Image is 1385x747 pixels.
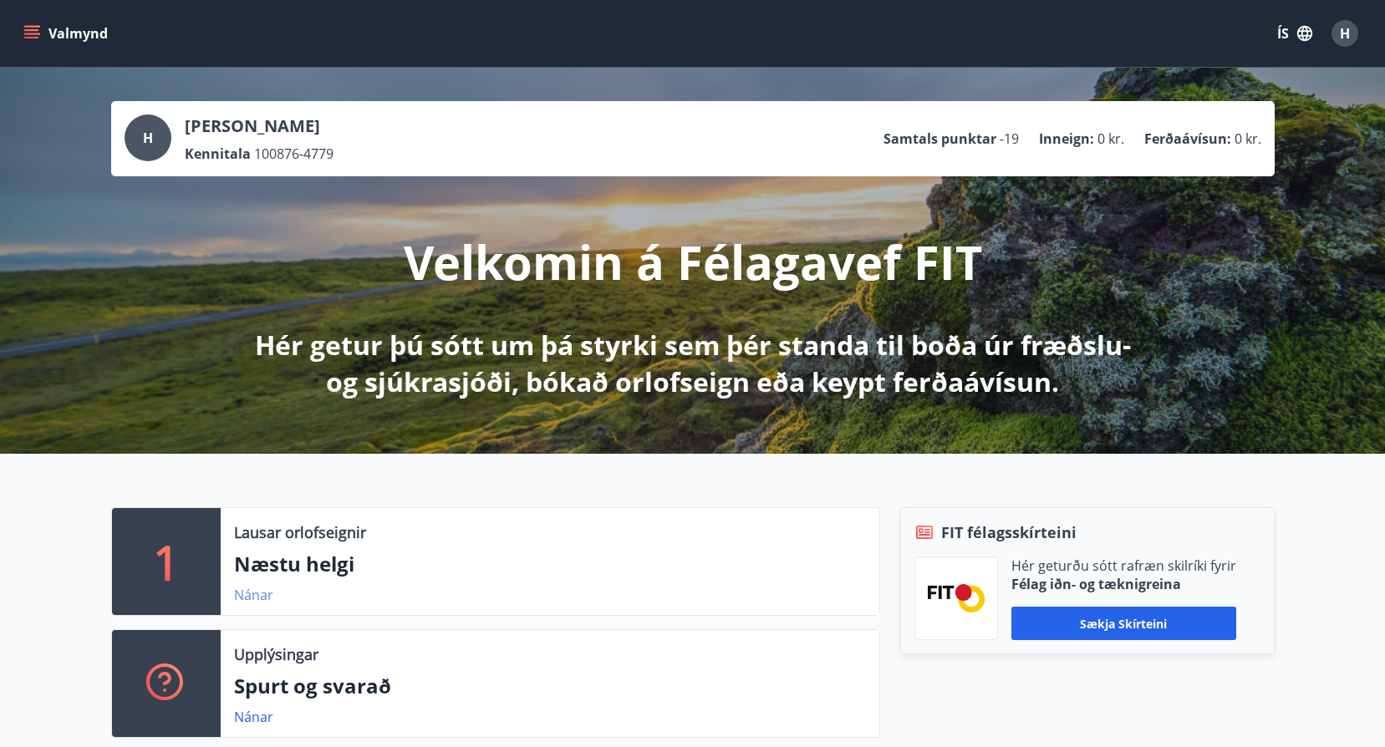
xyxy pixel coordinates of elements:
[20,18,115,48] button: menu
[234,521,366,543] p: Lausar orlofseignir
[185,145,251,163] p: Kennitala
[1235,130,1261,148] span: 0 kr.
[143,129,153,147] span: H
[1325,13,1365,53] button: H
[1268,18,1321,48] button: ÍS
[1011,556,1236,575] p: Hér geturðu sótt rafræn skilríki fyrir
[1097,130,1124,148] span: 0 kr.
[234,708,273,726] a: Nánar
[252,327,1134,400] p: Hér getur þú sótt um þá styrki sem þér standa til boða úr fræðslu- og sjúkrasjóði, bókað orlofsei...
[1039,130,1094,148] p: Inneign :
[1011,607,1236,640] button: Sækja skírteini
[185,114,334,138] p: [PERSON_NAME]
[254,145,334,163] span: 100876-4779
[234,550,866,578] p: Næstu helgi
[941,521,1077,543] span: FIT félagsskírteini
[153,530,180,593] p: 1
[1144,130,1231,148] p: Ferðaávísun :
[1340,24,1350,43] span: H
[234,672,866,700] p: Spurt og svarað
[928,584,985,612] img: FPQVkF9lTnNbbaRSFyT17YYeljoOGk5m51IhT0bO.png
[234,643,318,665] p: Upplýsingar
[1011,575,1236,593] p: Félag iðn- og tæknigreina
[404,230,982,293] p: Velkomin á Félagavef FIT
[1000,130,1019,148] span: -19
[234,586,273,604] a: Nánar
[883,130,996,148] p: Samtals punktar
